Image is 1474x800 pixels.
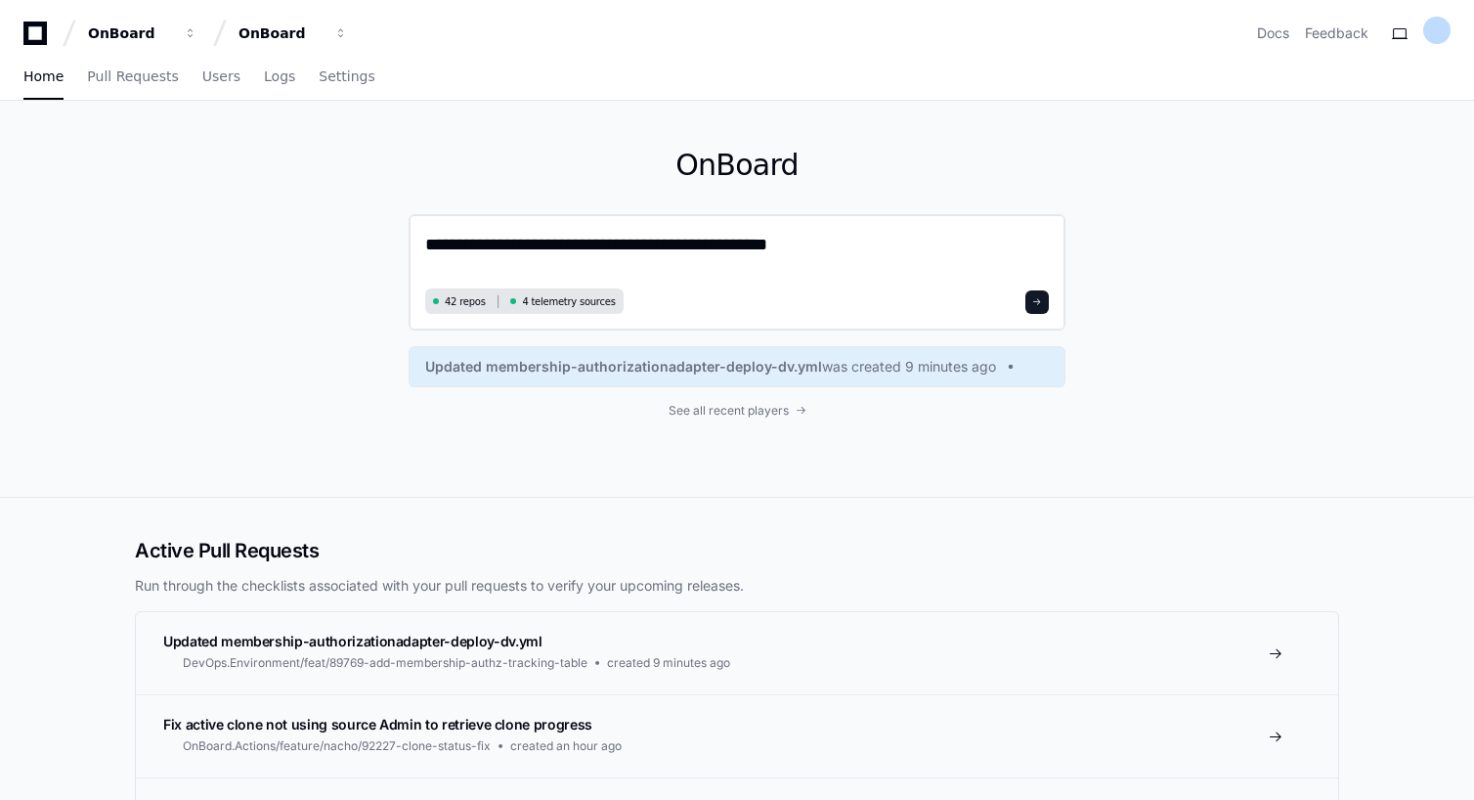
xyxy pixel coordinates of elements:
[202,70,240,82] span: Users
[87,55,178,100] a: Pull Requests
[80,16,205,51] button: OnBoard
[231,16,356,51] button: OnBoard
[319,70,374,82] span: Settings
[409,148,1065,183] h1: OnBoard
[23,55,64,100] a: Home
[264,70,295,82] span: Logs
[163,716,592,733] span: Fix active clone not using source Admin to retrieve clone progress
[183,655,587,671] span: DevOps.Environment/feat/89769-add-membership-authz-tracking-table
[607,655,730,671] span: created 9 minutes ago
[183,738,491,754] span: OnBoard.Actions/feature/nacho/92227-clone-status-fix
[238,23,323,43] div: OnBoard
[510,738,622,754] span: created an hour ago
[135,537,1339,564] h2: Active Pull Requests
[1257,23,1289,43] a: Docs
[822,357,996,377] span: was created 9 minutes ago
[135,576,1339,596] p: Run through the checklists associated with your pull requests to verify your upcoming releases.
[425,357,822,377] span: Updated membership-authorizationadapter-deploy-dv.yml
[136,694,1338,778] a: Fix active clone not using source Admin to retrieve clone progressOnBoard.Actions/feature/nacho/9...
[163,633,542,649] span: Updated membership-authorizationadapter-deploy-dv.yml
[264,55,295,100] a: Logs
[87,70,178,82] span: Pull Requests
[319,55,374,100] a: Settings
[669,403,789,419] span: See all recent players
[1305,23,1368,43] button: Feedback
[445,294,486,309] span: 42 repos
[88,23,172,43] div: OnBoard
[136,612,1338,694] a: Updated membership-authorizationadapter-deploy-dv.ymlDevOps.Environment/feat/89769-add-membership...
[425,357,1049,377] a: Updated membership-authorizationadapter-deploy-dv.ymlwas created 9 minutes ago
[23,70,64,82] span: Home
[202,55,240,100] a: Users
[409,403,1065,419] a: See all recent players
[522,294,615,309] span: 4 telemetry sources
